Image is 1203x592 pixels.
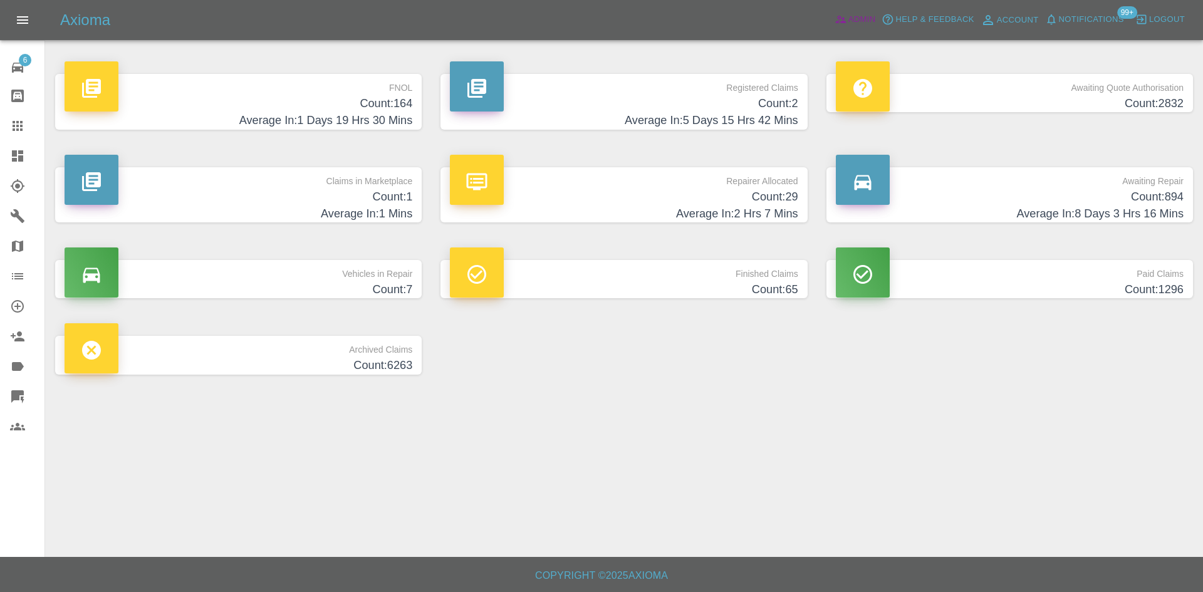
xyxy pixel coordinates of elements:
[450,74,798,95] p: Registered Claims
[1132,10,1188,29] button: Logout
[836,205,1184,222] h4: Average In: 8 Days 3 Hrs 16 Mins
[65,95,412,112] h4: Count: 164
[895,13,974,27] span: Help & Feedback
[836,167,1184,189] p: Awaiting Repair
[878,10,977,29] button: Help & Feedback
[826,260,1193,298] a: Paid ClaimsCount:1296
[826,167,1193,223] a: Awaiting RepairCount:894Average In:8 Days 3 Hrs 16 Mins
[836,74,1184,95] p: Awaiting Quote Authorisation
[10,567,1193,584] h6: Copyright © 2025 Axioma
[65,189,412,205] h4: Count: 1
[1042,10,1127,29] button: Notifications
[450,112,798,129] h4: Average In: 5 Days 15 Hrs 42 Mins
[55,167,422,223] a: Claims in MarketplaceCount:1Average In:1 Mins
[65,205,412,222] h4: Average In: 1 Mins
[55,74,422,130] a: FNOLCount:164Average In:1 Days 19 Hrs 30 Mins
[836,95,1184,112] h4: Count: 2832
[450,189,798,205] h4: Count: 29
[450,95,798,112] h4: Count: 2
[55,336,422,374] a: Archived ClaimsCount:6263
[65,74,412,95] p: FNOL
[65,357,412,374] h4: Count: 6263
[65,336,412,357] p: Archived Claims
[450,260,798,281] p: Finished Claims
[450,281,798,298] h4: Count: 65
[19,54,31,66] span: 6
[450,167,798,189] p: Repairer Allocated
[831,10,879,29] a: Admin
[450,205,798,222] h4: Average In: 2 Hrs 7 Mins
[977,10,1042,30] a: Account
[1059,13,1124,27] span: Notifications
[65,112,412,129] h4: Average In: 1 Days 19 Hrs 30 Mins
[1117,6,1137,19] span: 99+
[440,74,807,130] a: Registered ClaimsCount:2Average In:5 Days 15 Hrs 42 Mins
[836,281,1184,298] h4: Count: 1296
[848,13,876,27] span: Admin
[440,260,807,298] a: Finished ClaimsCount:65
[997,13,1039,28] span: Account
[826,74,1193,112] a: Awaiting Quote AuthorisationCount:2832
[65,281,412,298] h4: Count: 7
[836,189,1184,205] h4: Count: 894
[65,167,412,189] p: Claims in Marketplace
[8,5,38,35] button: Open drawer
[65,260,412,281] p: Vehicles in Repair
[836,260,1184,281] p: Paid Claims
[55,260,422,298] a: Vehicles in RepairCount:7
[440,167,807,223] a: Repairer AllocatedCount:29Average In:2 Hrs 7 Mins
[60,10,110,30] h5: Axioma
[1149,13,1185,27] span: Logout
